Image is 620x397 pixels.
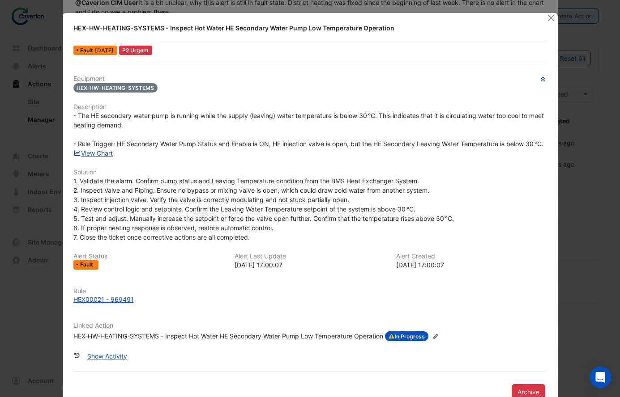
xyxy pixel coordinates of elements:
[73,83,158,93] span: HEX-HW-HEATING-SYSTEMS
[80,262,95,267] span: Fault
[73,253,224,260] h6: Alert Status
[73,295,547,304] a: HEX00021 - 969491
[73,331,383,341] div: HEX-HW-HEATING-SYSTEMS - Inspect Hot Water HE Secondary Water Pump Low Temperature Operation
[235,253,385,260] h6: Alert Last Update
[81,348,133,364] button: Show Activity
[73,149,113,157] a: View Chart
[385,331,429,341] span: In Progress
[119,46,153,55] div: P2 Urgent
[73,169,547,176] h6: Solution
[73,287,547,295] h6: Rule
[432,333,439,340] fa-icon: Edit Linked Action
[73,112,546,148] span: - The HE secondary water pump is running while the supply (leaving) water temperature is below 30...
[547,13,556,22] button: Close
[73,295,134,304] div: HEX00021 - 969491
[73,24,536,33] div: HEX-HW-HEATING-SYSTEMS - Inspect Hot Water HE Secondary Water Pump Low Temperature Operation
[590,367,611,388] div: Open Intercom Messenger
[73,103,547,111] h6: Description
[396,253,547,260] h6: Alert Created
[73,75,547,83] h6: Equipment
[73,177,454,241] span: 1. Validate the alarm. Confirm pump status and Leaving Temperature condition from the BMS Heat Ex...
[80,48,95,53] span: Fault
[235,260,385,270] div: [DATE] 17:00:07
[95,47,114,54] span: Tue 29-Jul-2025 00:00 AEST
[396,260,547,270] div: [DATE] 17:00:07
[73,322,547,329] h6: Linked Action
